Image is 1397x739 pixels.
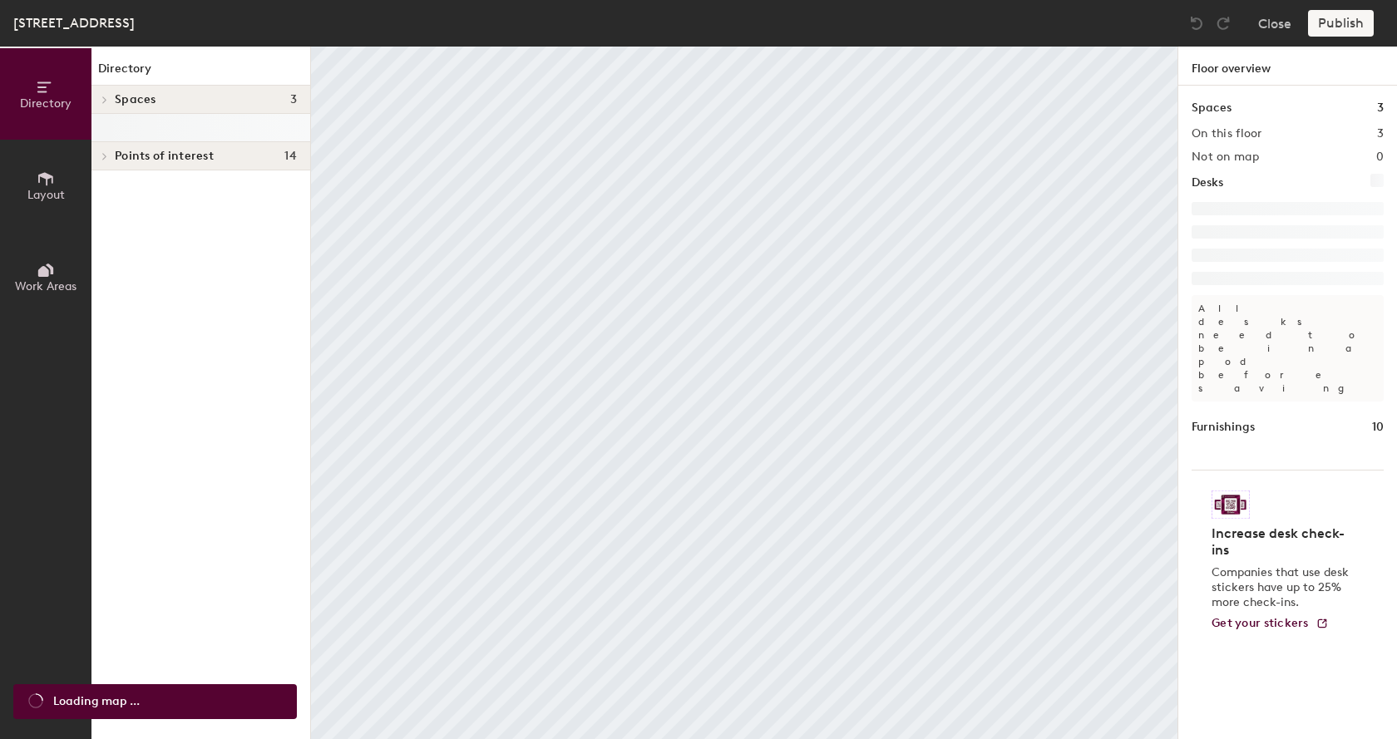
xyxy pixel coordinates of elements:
span: Layout [27,188,65,202]
span: Spaces [115,93,156,106]
h1: Spaces [1192,99,1232,117]
img: Undo [1188,15,1205,32]
h4: Increase desk check-ins [1212,525,1354,559]
button: Close [1258,10,1291,37]
span: Directory [20,96,72,111]
span: 14 [284,150,297,163]
a: Get your stickers [1212,617,1329,631]
span: 3 [290,93,297,106]
h1: Furnishings [1192,418,1255,436]
img: Sticker logo [1212,490,1250,519]
h2: 0 [1376,150,1384,164]
h1: 3 [1377,99,1384,117]
h1: Directory [91,60,310,86]
p: Companies that use desk stickers have up to 25% more check-ins. [1212,565,1354,610]
span: Loading map ... [53,692,140,711]
span: Points of interest [115,150,214,163]
div: [STREET_ADDRESS] [13,12,135,33]
p: All desks need to be in a pod before saving [1192,295,1384,402]
h2: Not on map [1192,150,1259,164]
canvas: Map [311,47,1177,739]
h2: 3 [1377,127,1384,140]
span: Work Areas [15,279,77,293]
span: Get your stickers [1212,616,1309,630]
h2: On this floor [1192,127,1262,140]
h1: Floor overview [1178,47,1397,86]
h1: Desks [1192,174,1223,192]
h1: 10 [1372,418,1384,436]
img: Redo [1215,15,1232,32]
